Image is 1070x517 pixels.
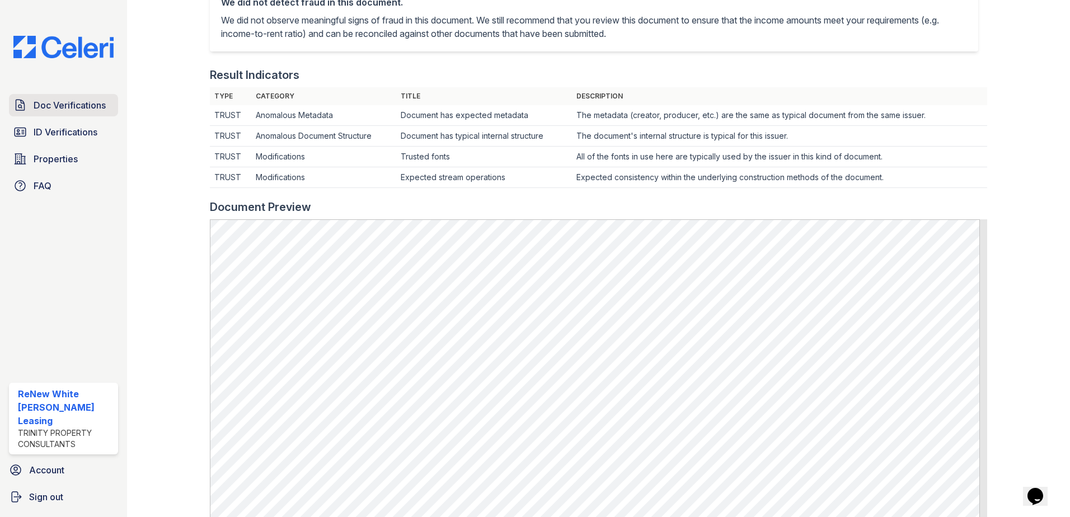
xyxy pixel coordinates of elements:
td: The document's internal structure is typical for this issuer. [572,126,987,147]
td: Document has typical internal structure [396,126,572,147]
span: Doc Verifications [34,98,106,112]
a: Sign out [4,486,123,508]
td: Expected consistency within the underlying construction methods of the document. [572,167,987,188]
div: Trinity Property Consultants [18,427,114,450]
td: TRUST [210,105,251,126]
th: Type [210,87,251,105]
td: All of the fonts in use here are typically used by the issuer in this kind of document. [572,147,987,167]
td: Anomalous Metadata [251,105,396,126]
a: ID Verifications [9,121,118,143]
td: Modifications [251,167,396,188]
span: Properties [34,152,78,166]
td: Expected stream operations [396,167,572,188]
td: Anomalous Document Structure [251,126,396,147]
td: TRUST [210,126,251,147]
span: Sign out [29,490,63,504]
a: Properties [9,148,118,170]
td: TRUST [210,147,251,167]
a: Doc Verifications [9,94,118,116]
th: Description [572,87,987,105]
td: Document has expected metadata [396,105,572,126]
span: Account [29,463,64,477]
td: The metadata (creator, producer, etc.) are the same as typical document from the same issuer. [572,105,987,126]
span: ID Verifications [34,125,97,139]
span: FAQ [34,179,51,192]
td: Modifications [251,147,396,167]
th: Title [396,87,572,105]
a: Account [4,459,123,481]
div: Result Indicators [210,67,299,83]
p: We did not observe meaningful signs of fraud in this document. We still recommend that you review... [221,13,967,40]
img: CE_Logo_Blue-a8612792a0a2168367f1c8372b55b34899dd931a85d93a1a3d3e32e68fde9ad4.png [4,36,123,58]
div: ReNew White [PERSON_NAME] Leasing [18,387,114,427]
iframe: chat widget [1023,472,1059,506]
a: FAQ [9,175,118,197]
div: Document Preview [210,199,311,215]
th: Category [251,87,396,105]
td: Trusted fonts [396,147,572,167]
td: TRUST [210,167,251,188]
